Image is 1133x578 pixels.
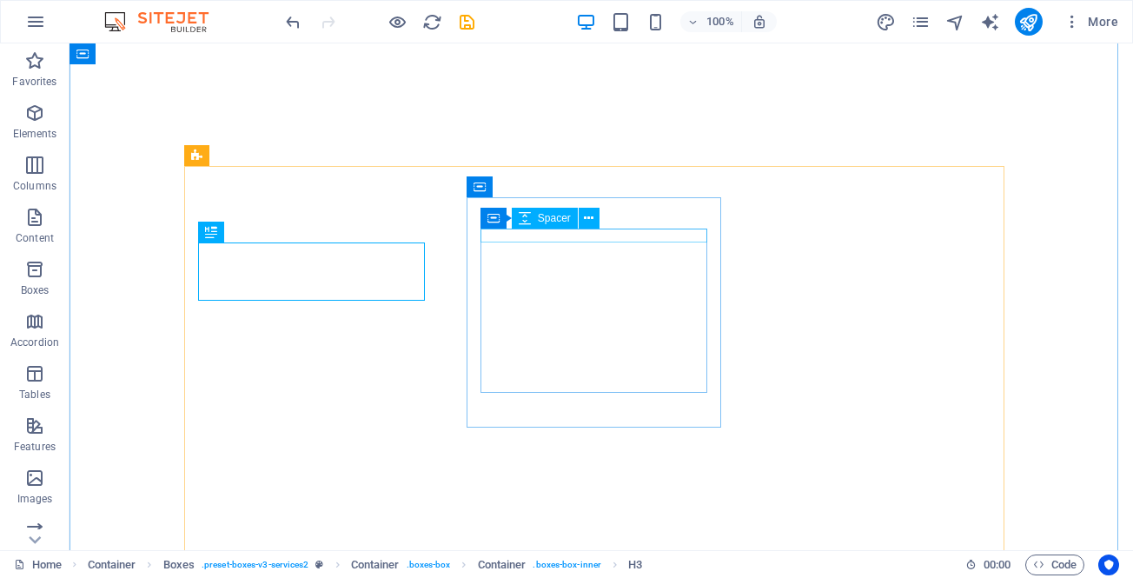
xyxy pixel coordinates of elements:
[1063,13,1118,30] span: More
[17,492,53,506] p: Images
[996,558,998,571] span: :
[21,283,50,297] p: Boxes
[478,555,527,575] span: Click to select. Double-click to edit
[538,213,571,223] span: Spacer
[19,388,50,402] p: Tables
[876,12,896,32] i: Design (Ctrl+Alt+Y)
[282,11,303,32] button: undo
[202,555,308,575] span: . preset-boxes-v3-services2
[387,11,407,32] button: Click here to leave preview mode and continue editing
[945,11,966,32] button: navigator
[1033,555,1077,575] span: Code
[351,555,400,575] span: Click to select. Double-click to edit
[980,12,1000,32] i: AI Writer
[422,12,442,32] i: Reload page
[16,231,54,245] p: Content
[12,75,56,89] p: Favorites
[14,555,62,575] a: Click to cancel selection. Double-click to open Pages
[980,11,1001,32] button: text_generator
[421,11,442,32] button: reload
[283,12,303,32] i: Undo: Change distance (Ctrl+Z)
[13,127,57,141] p: Elements
[628,555,642,575] span: Click to select. Double-click to edit
[752,14,767,30] i: On resize automatically adjust zoom level to fit chosen device.
[88,555,643,575] nav: breadcrumb
[911,12,931,32] i: Pages (Ctrl+Alt+S)
[1057,8,1125,36] button: More
[14,440,56,454] p: Features
[533,555,601,575] span: . boxes-box-inner
[407,555,451,575] span: . boxes-box
[1015,8,1043,36] button: publish
[10,336,59,349] p: Accordion
[1025,555,1084,575] button: Code
[706,11,734,32] h6: 100%
[315,560,323,569] i: This element is a customizable preset
[457,12,477,32] i: Save (Ctrl+S)
[680,11,742,32] button: 100%
[945,12,965,32] i: Navigator
[100,11,230,32] img: Editor Logo
[984,555,1010,575] span: 00 00
[911,11,931,32] button: pages
[1018,12,1038,32] i: Publish
[1098,555,1119,575] button: Usercentrics
[876,11,897,32] button: design
[88,555,136,575] span: Click to select. Double-click to edit
[163,555,195,575] span: Click to select. Double-click to edit
[456,11,477,32] button: save
[13,179,56,193] p: Columns
[965,555,1011,575] h6: Session time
